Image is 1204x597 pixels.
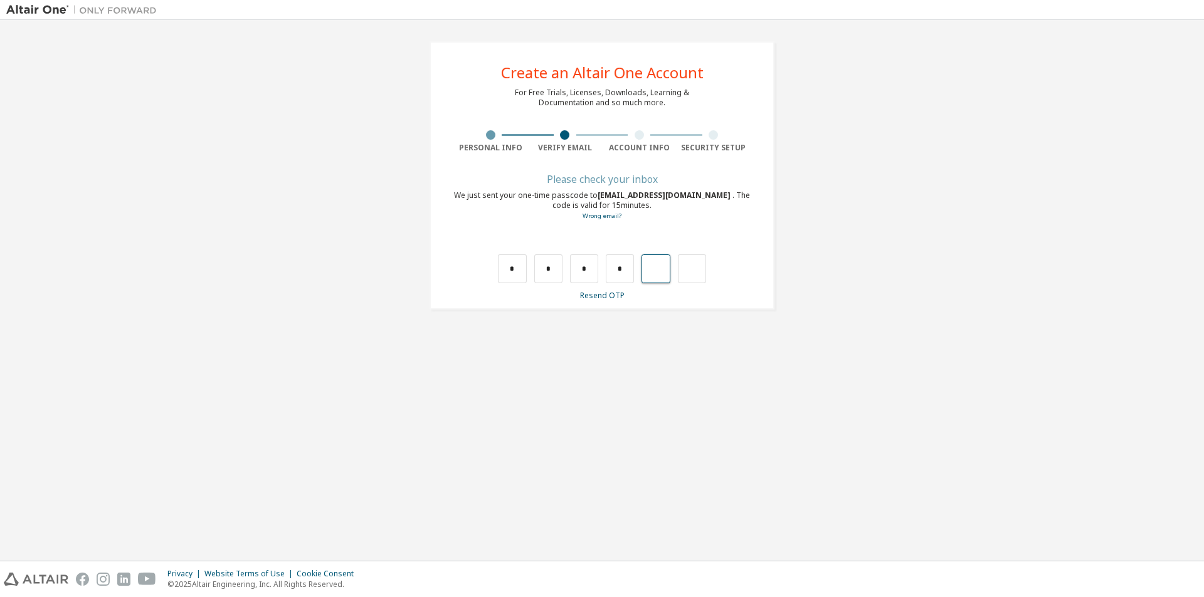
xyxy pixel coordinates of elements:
img: facebook.svg [76,573,89,586]
img: youtube.svg [138,573,156,586]
p: © 2025 Altair Engineering, Inc. All Rights Reserved. [167,579,361,589]
div: Verify Email [528,143,603,153]
a: Go back to the registration form [583,212,621,220]
div: Account Info [602,143,677,153]
div: Privacy [167,569,204,579]
div: Website Terms of Use [204,569,297,579]
a: Resend OTP [580,290,625,301]
img: altair_logo.svg [4,573,68,586]
div: Personal Info [453,143,528,153]
img: instagram.svg [97,573,110,586]
div: Please check your inbox [453,175,751,183]
div: Cookie Consent [297,569,361,579]
div: We just sent your one-time passcode to . The code is valid for 15 minutes. [453,190,751,221]
div: Create an Altair One Account [501,65,704,80]
div: For Free Trials, Licenses, Downloads, Learning & Documentation and so much more. [515,88,689,108]
img: linkedin.svg [117,573,130,586]
div: Security Setup [677,143,751,153]
span: [EMAIL_ADDRESS][DOMAIN_NAME] [598,190,732,200]
img: Altair One [6,4,163,16]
